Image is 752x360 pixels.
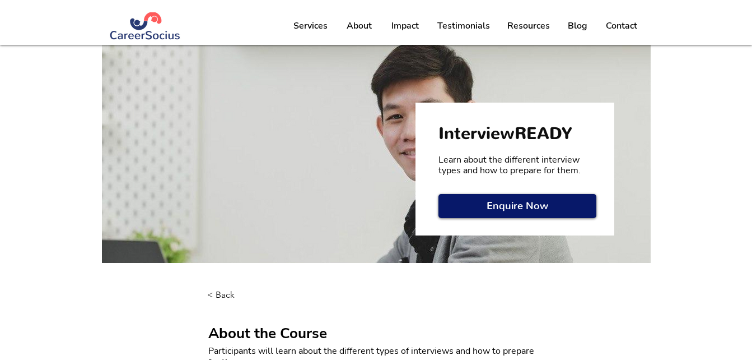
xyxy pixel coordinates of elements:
[109,12,181,40] img: Logo Blue (#283972) png.png
[284,12,646,40] nav: Site
[596,12,646,40] a: Contact
[502,12,555,40] p: Resources
[438,194,596,218] a: Enquire Now
[562,12,593,40] p: Blog
[207,284,269,306] a: < Back
[341,12,377,40] p: About
[102,45,651,269] section: main content
[498,12,559,40] a: Resources
[284,12,337,40] a: Services
[432,12,496,40] p: Testimonials
[207,289,235,301] span: < Back
[428,12,498,40] a: Testimonials
[559,12,596,40] a: Blog
[600,12,643,40] p: Contact
[381,12,428,40] a: Impact
[337,12,381,40] a: About
[438,155,596,176] p: Learn about the different interview types and how to prepare for them.
[288,12,333,40] p: Services
[208,324,327,343] span: About the Course
[438,122,572,145] span: InterviewREADY
[487,199,548,213] span: Enquire Now
[386,12,424,40] p: Impact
